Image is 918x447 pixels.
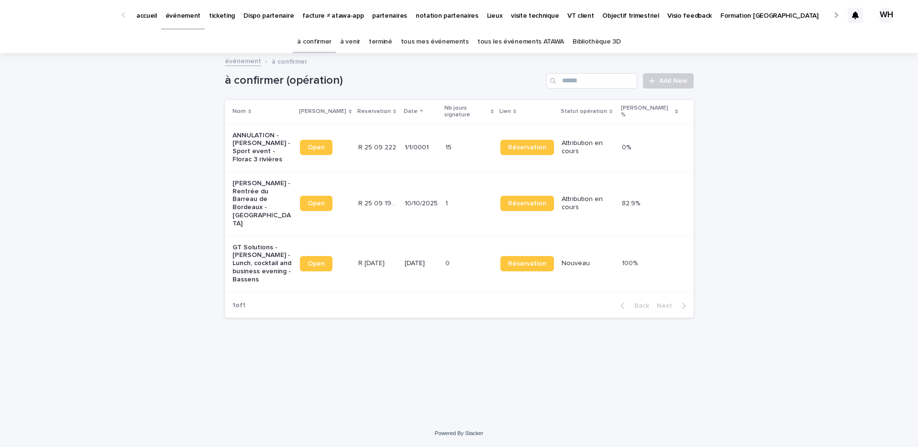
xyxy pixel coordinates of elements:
input: Search [546,73,637,89]
span: Next [657,302,678,309]
button: Next [653,302,694,310]
a: tous mes événements [401,31,469,53]
p: à confirmer [272,56,307,66]
p: Statut opération [561,106,607,117]
p: [DATE] [405,259,438,268]
p: Date [404,106,418,117]
p: GT Solutions - [PERSON_NAME] - Lunch, cocktail and business evening - Bassens [232,244,292,284]
p: Lien [499,106,511,117]
a: à venir [340,31,360,53]
p: Nom [232,106,246,117]
p: Attribution en cours [562,195,614,212]
p: R 25 09 222 [358,142,398,152]
p: Reservation [357,106,391,117]
img: Ls34BcGeRexTGTNfXpUC [19,6,112,25]
a: Réservation [500,256,554,271]
p: R 25 09 1941 [358,198,399,208]
p: 1 [445,198,450,208]
p: [PERSON_NAME] - Rentrée du Barreau de Bordeaux - [GEOGRAPHIC_DATA] [232,179,292,228]
a: Open [300,196,332,211]
div: WH [879,8,894,23]
tr: ANNULATION - [PERSON_NAME] - Sport event - Florac 3 rivièresOpenR 25 09 222R 25 09 222 1/1/000115... [225,123,694,171]
button: Back [613,302,653,310]
span: Open [308,200,325,207]
span: Open [308,144,325,151]
span: Réservation [508,260,546,267]
span: Réservation [508,200,546,207]
a: Réservation [500,196,554,211]
p: 1/1/0001 [405,144,438,152]
a: tous les événements ATAWA [477,31,564,53]
tr: GT Solutions - [PERSON_NAME] - Lunch, cocktail and business evening - BassensOpenR [DATE]R [DATE]... [225,235,694,291]
p: 0 [445,257,452,268]
p: 0% [622,142,633,152]
p: 100% [622,257,640,268]
a: terminé [369,31,392,53]
a: Powered By Stacker [435,430,483,436]
a: Open [300,140,332,155]
a: événement [225,55,261,66]
a: Réservation [500,140,554,155]
span: Open [308,260,325,267]
p: Nb jours signature [444,103,488,121]
p: Attribution en cours [562,139,614,156]
p: 1 of 1 [225,294,253,317]
span: Add New [659,78,687,84]
p: [PERSON_NAME] [299,106,346,117]
h1: à confirmer (opération) [225,74,543,88]
a: Open [300,256,332,271]
p: ANNULATION - [PERSON_NAME] - Sport event - Florac 3 rivières [232,132,292,164]
a: Bibliothèque 3D [573,31,620,53]
p: 82.9% [622,198,642,208]
p: R [DATE] [358,257,387,268]
p: 15 [445,142,453,152]
p: [PERSON_NAME] % [621,103,673,121]
p: Nouveau [562,259,614,268]
p: 10/10/2025 [405,200,438,208]
span: Back [629,302,649,309]
a: Add New [643,73,693,89]
a: à confirmer [297,31,332,53]
span: Réservation [508,144,546,151]
tr: [PERSON_NAME] - Rentrée du Barreau de Bordeaux - [GEOGRAPHIC_DATA]OpenR 25 09 1941R 25 09 1941 10... [225,171,694,235]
